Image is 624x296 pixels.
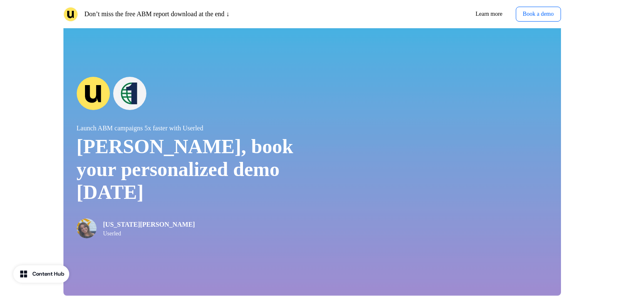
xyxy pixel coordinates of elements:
p: Userled [103,230,195,237]
div: Content Hub [32,270,64,278]
button: Book a demo [516,7,561,22]
iframe: Calendly Scheduling Page [382,33,548,282]
p: Launch ABM campaigns 5x faster with Userled [77,123,312,133]
a: Learn more [469,7,509,22]
p: Don’t miss the free ABM report download at the end ↓ [85,9,230,19]
button: Content Hub [13,265,69,283]
p: [PERSON_NAME], book your personalized demo [DATE] [77,135,312,203]
p: [US_STATE][PERSON_NAME] [103,220,195,230]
